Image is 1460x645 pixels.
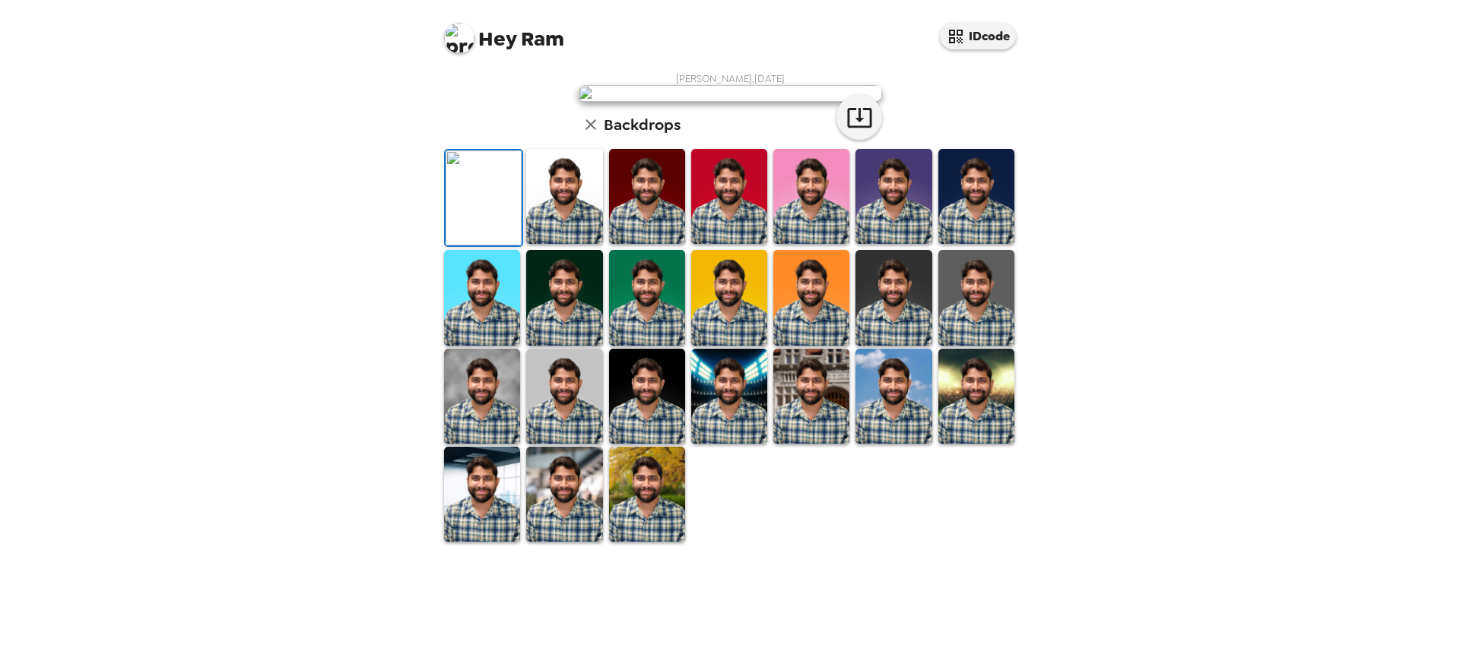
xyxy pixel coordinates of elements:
span: Ram [444,15,564,49]
span: [PERSON_NAME] , [DATE] [676,72,785,85]
img: profile pic [444,23,474,53]
h6: Backdrops [604,112,681,137]
button: IDcode [940,23,1016,49]
span: Hey [478,25,516,52]
img: Original [446,150,522,245]
img: user [578,85,882,102]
